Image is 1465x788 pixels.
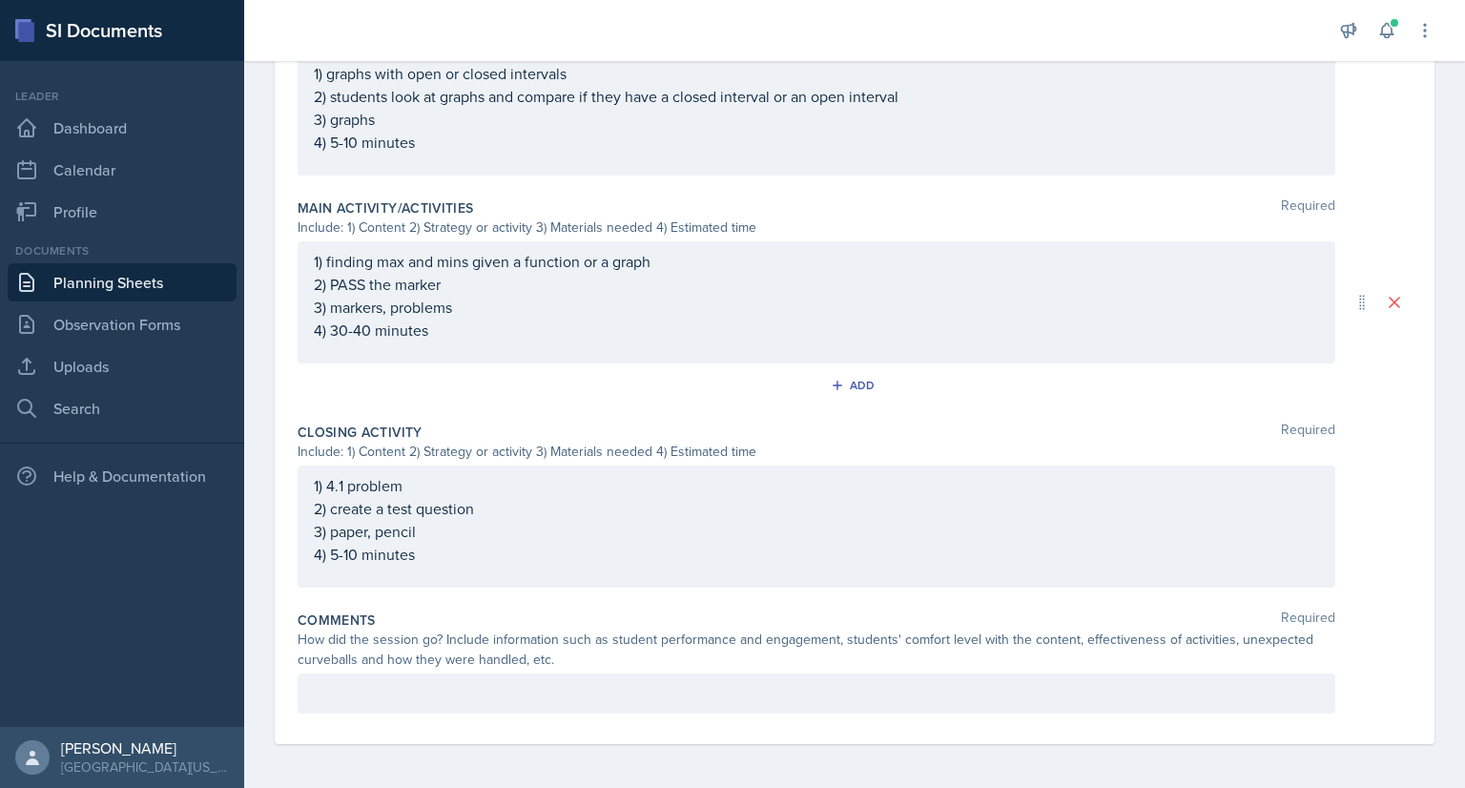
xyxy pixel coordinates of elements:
a: Profile [8,193,237,231]
p: 2) students look at graphs and compare if they have a closed interval or an open interval [314,85,1319,108]
a: Planning Sheets [8,263,237,301]
p: 3) paper, pencil [314,520,1319,543]
p: 2) create a test question [314,497,1319,520]
a: Observation Forms [8,305,237,343]
div: Help & Documentation [8,457,237,495]
p: 1) graphs with open or closed intervals [314,62,1319,85]
div: Leader [8,88,237,105]
p: 2) PASS the marker [314,273,1319,296]
div: [PERSON_NAME] [61,738,229,757]
p: 4) 5-10 minutes [314,543,1319,566]
a: Calendar [8,151,237,189]
p: 3) markers, problems [314,296,1319,319]
div: Include: 1) Content 2) Strategy or activity 3) Materials needed 4) Estimated time [298,218,1335,238]
div: How did the session go? Include information such as student performance and engagement, students'... [298,630,1335,670]
a: Dashboard [8,109,237,147]
label: Comments [298,611,376,630]
p: 1) 4.1 problem [314,474,1319,497]
div: Add [835,378,876,393]
div: Documents [8,242,237,259]
button: Add [824,371,886,400]
span: Required [1281,611,1335,630]
label: Main Activity/Activities [298,198,473,218]
a: Search [8,389,237,427]
p: 4) 30-40 minutes [314,319,1319,342]
span: Required [1281,423,1335,442]
label: Closing Activity [298,423,423,442]
p: 3) graphs [314,108,1319,131]
div: [GEOGRAPHIC_DATA][US_STATE] in [GEOGRAPHIC_DATA] [61,757,229,777]
p: 1) finding max and mins given a function or a graph [314,250,1319,273]
div: Include: 1) Content 2) Strategy or activity 3) Materials needed 4) Estimated time [298,442,1335,462]
a: Uploads [8,347,237,385]
p: 4) 5-10 minutes [314,131,1319,154]
span: Required [1281,198,1335,218]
